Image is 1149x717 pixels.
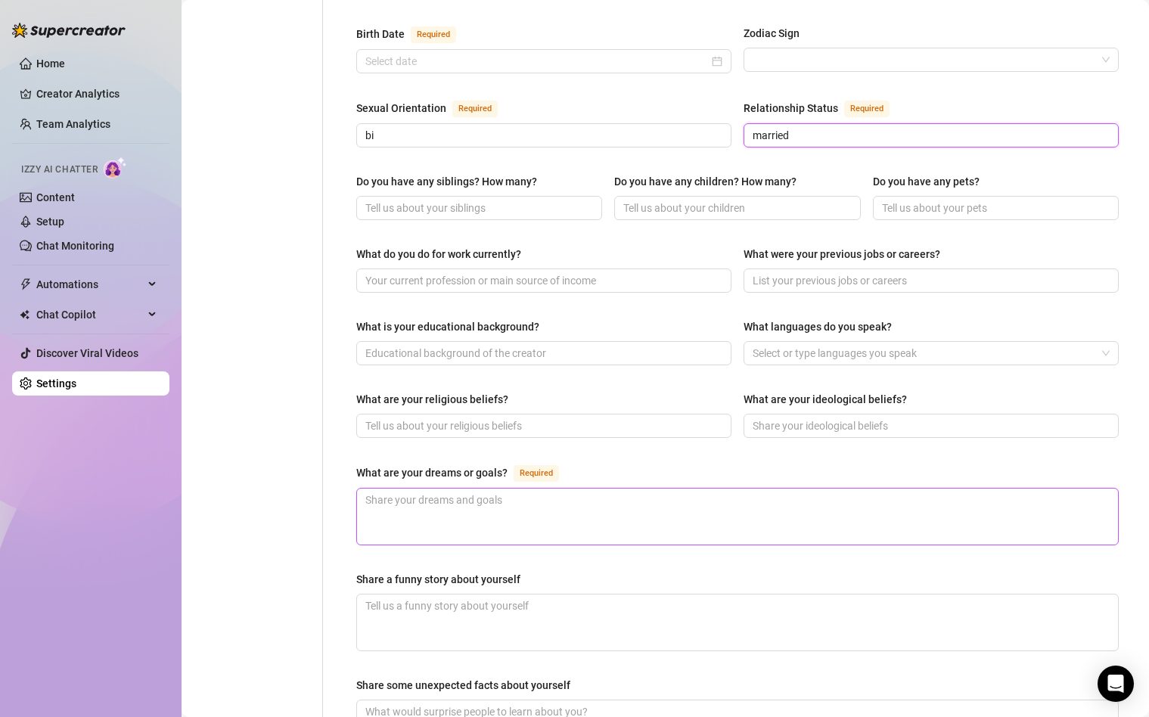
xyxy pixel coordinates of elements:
div: What is your educational background? [356,318,539,335]
input: What are your ideological beliefs? [753,417,1107,434]
span: Required [514,465,559,482]
label: What are your dreams or goals? [356,464,576,482]
div: Do you have any children? How many? [614,173,797,190]
div: Share a funny story about yourself [356,571,520,588]
a: Team Analytics [36,118,110,130]
span: Izzy AI Chatter [21,163,98,177]
img: logo-BBDzfeDw.svg [12,23,126,38]
a: Chat Monitoring [36,240,114,252]
label: Do you have any children? How many? [614,173,807,190]
div: Share some unexpected facts about yourself [356,677,570,694]
div: Relationship Status [744,100,838,116]
div: What languages do you speak? [744,318,892,335]
div: Do you have any pets? [873,173,980,190]
textarea: Share a funny story about yourself [357,594,1118,650]
div: Sexual Orientation [356,100,446,116]
div: What are your ideological beliefs? [744,391,907,408]
div: Birth Date [356,26,405,42]
label: What are your religious beliefs? [356,391,519,408]
div: Do you have any siblings? How many? [356,173,537,190]
textarea: What are your dreams or goals? [357,489,1118,545]
input: What were your previous jobs or careers? [753,272,1107,289]
label: Sexual Orientation [356,99,514,117]
div: What are your dreams or goals? [356,464,508,481]
input: Relationship Status [753,127,1107,144]
span: Required [411,26,456,43]
label: What do you do for work currently? [356,246,532,262]
label: Relationship Status [744,99,906,117]
img: Chat Copilot [20,309,30,320]
a: Settings [36,377,76,390]
div: Zodiac Sign [744,25,800,42]
input: Do you have any children? How many? [623,200,848,216]
input: Birth Date [365,53,709,70]
a: Setup [36,216,64,228]
label: Birth Date [356,25,473,43]
a: Creator Analytics [36,82,157,106]
label: Do you have any pets? [873,173,990,190]
input: Sexual Orientation [365,127,719,144]
a: Content [36,191,75,203]
img: AI Chatter [104,157,127,178]
label: Do you have any siblings? How many? [356,173,548,190]
label: Zodiac Sign [744,25,810,42]
input: What is your educational background? [365,345,719,362]
span: Required [452,101,498,117]
a: Home [36,57,65,70]
div: What were your previous jobs or careers? [744,246,940,262]
div: What are your religious beliefs? [356,391,508,408]
a: Discover Viral Videos [36,347,138,359]
div: What do you do for work currently? [356,246,521,262]
div: Open Intercom Messenger [1098,666,1134,702]
label: Share some unexpected facts about yourself [356,677,581,694]
span: thunderbolt [20,278,32,290]
label: What were your previous jobs or careers? [744,246,951,262]
input: What are your religious beliefs? [365,417,719,434]
label: What are your ideological beliefs? [744,391,918,408]
input: Do you have any siblings? How many? [365,200,590,216]
label: What is your educational background? [356,318,550,335]
span: Chat Copilot [36,303,144,327]
label: Share a funny story about yourself [356,571,531,588]
input: What languages do you speak? [753,344,756,362]
input: Do you have any pets? [882,200,1107,216]
label: What languages do you speak? [744,318,902,335]
span: Required [844,101,890,117]
input: What do you do for work currently? [365,272,719,289]
span: Automations [36,272,144,296]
